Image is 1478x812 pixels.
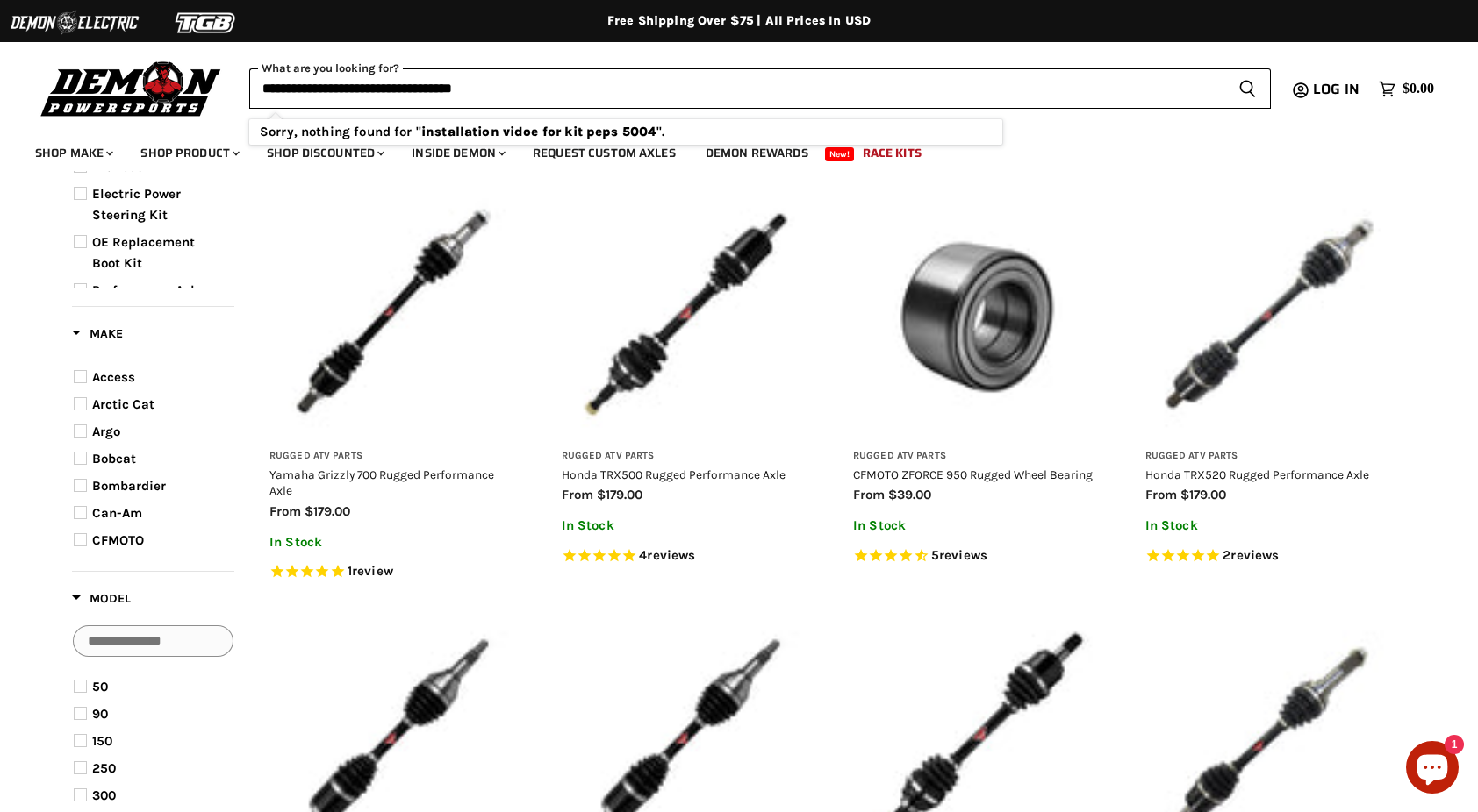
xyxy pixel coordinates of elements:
a: Race Kits [850,135,935,171]
span: from [1145,487,1177,502]
span: reviews [1230,547,1279,563]
a: Request Custom Axles [520,135,689,171]
span: reviews [647,547,695,563]
span: Bombardier [92,478,166,494]
img: TGB Logo 2 [140,6,272,39]
button: Filter by Model [72,590,131,612]
a: Shop Discounted [254,135,395,171]
span: $39.00 [888,487,931,502]
span: 2 reviews [1223,547,1279,563]
span: Can-Am [92,505,142,521]
span: from [562,487,593,502]
img: Demon Powersports [35,57,227,119]
img: Demon Electric Logo 2 [9,6,140,39]
a: Honda TRX500 Rugged Performance Axle [562,467,786,481]
inbox-online-store-chat: Shopify online store chat [1401,741,1464,798]
img: Yamaha Grizzly 700 Rugged Performance Axle [269,189,518,438]
a: Log in [1305,82,1370,97]
span: 300 [92,787,116,803]
a: Inside Demon [398,135,516,171]
button: Filter by Make [72,325,123,347]
input: Search Options [73,625,233,657]
span: $179.00 [1180,487,1226,502]
img: CFMOTO ZFORCE 950 Rugged Wheel Bearing [853,189,1101,438]
span: $179.00 [597,487,642,502]
span: 90 [92,706,108,722]
span: 4 reviews [639,547,695,563]
span: $179.00 [305,503,350,519]
a: Honda TRX520 Rugged Performance Axle [1145,467,1369,481]
img: Honda TRX520 Rugged Performance Axle [1145,189,1394,438]
h3: Rugged ATV Parts [853,450,1101,463]
p: In Stock [269,535,518,550]
input: When autocomplete results are available use up and down arrows to review and enter to select [249,68,1224,109]
span: $0.00 [1403,81,1434,97]
p: In Stock [562,518,810,533]
ul: Main menu [22,128,1430,171]
h3: Rugged ATV Parts [269,450,518,463]
span: Make [72,326,123,341]
div: Free Shipping Over $75 | All Prices In USD [37,13,1441,29]
span: from [269,503,301,519]
button: Search [1224,68,1271,109]
span: 5 reviews [931,547,987,563]
a: Shop Make [22,135,124,171]
span: review [352,563,393,579]
span: Rated 4.2 out of 5 stars 5 reviews [853,547,1101,566]
strong: installation vidoe for kit peps 5004 [421,124,656,139]
h3: Rugged ATV Parts [1145,450,1394,463]
span: Argo [92,424,120,439]
span: Rated 5.0 out of 5 stars 4 reviews [562,547,810,566]
span: Model [72,591,131,606]
a: Demon Rewards [692,135,822,171]
span: Rated 5.0 out of 5 stars 2 reviews [1145,547,1394,566]
a: Shop Product [127,135,250,171]
a: $0.00 [1370,76,1443,102]
span: from [853,487,885,502]
span: 250 [92,760,116,776]
p: In Stock [853,518,1101,533]
span: OE Replacement Boot Kit [92,234,195,271]
h3: Rugged ATV Parts [562,450,810,463]
span: Access [92,369,135,385]
img: Honda TRX500 Rugged Performance Axle [562,189,810,438]
span: Performance Axle [92,282,202,298]
span: 50 [92,679,108,694]
form: Product [249,68,1271,109]
p: In Stock [1145,518,1394,533]
span: New! [825,147,855,161]
div: No Results [249,119,1002,145]
span: Log in [1313,78,1360,100]
span: Rated 5.0 out of 5 stars 1 reviews [269,563,518,581]
span: Arctic Cat [92,396,154,412]
span: Electric Power Steering Kit [92,186,181,223]
a: CFMOTO ZFORCE 950 Rugged Wheel Bearing [853,467,1093,481]
span: CFMOTO [92,532,144,548]
span: Sorry, nothing found for " ". [260,124,665,139]
span: reviews [939,547,987,563]
span: 1 reviews [348,563,393,579]
span: Bobcat [92,451,136,467]
span: 150 [92,733,112,749]
a: Yamaha Grizzly 700 Rugged Performance Axle [269,467,494,497]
